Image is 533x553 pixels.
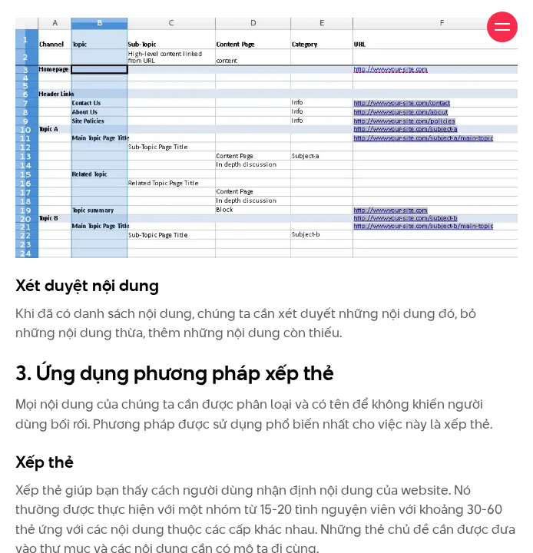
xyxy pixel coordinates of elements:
img: nội dung thông tin website [15,18,518,258]
p: Mọi nội dung của chúng ta cần được phân loại và có tên để không khiến người dùng bối rối. Phương ... [15,395,518,434]
h2: 3. Ứng dụng phương pháp xếp thẻ [15,359,518,388]
h3: Xếp thẻ [15,450,518,473]
p: Khi đã có danh sách nội dung, chúng ta cần xét duyết những nội dung đó, bỏ những nội dung thừa, t... [15,304,518,343]
h3: Xét duyệt nội dung [15,273,518,296]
